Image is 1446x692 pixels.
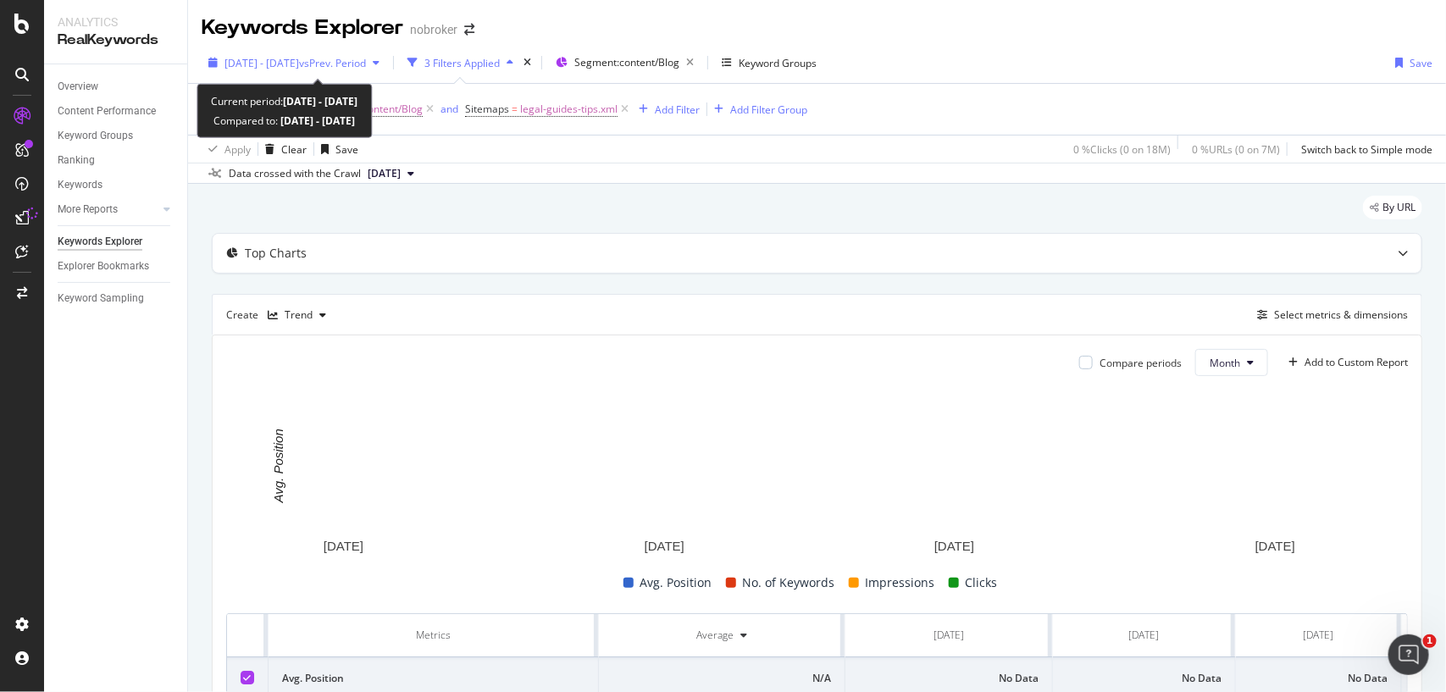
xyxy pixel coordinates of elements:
span: content/Blog [363,97,423,121]
span: No. of Keywords [743,573,835,593]
div: Trend [285,310,313,320]
div: RealKeywords [58,30,174,50]
span: vs Prev. Period [299,56,366,70]
div: 3 Filters Applied [424,56,500,70]
text: [DATE] [645,540,684,554]
div: Compare periods [1100,356,1182,370]
div: Clear [281,142,307,157]
div: Current period: [212,91,358,111]
div: Keywords Explorer [58,233,142,251]
div: Add to Custom Report [1305,357,1408,368]
button: [DATE] - [DATE]vsPrev. Period [202,49,386,76]
span: Clicks [966,573,998,593]
a: Overview [58,78,175,96]
a: Content Performance [58,102,175,120]
div: Analytics [58,14,174,30]
a: More Reports [58,201,158,219]
span: Avg. Position [640,573,712,593]
b: [DATE] - [DATE] [284,94,358,108]
svg: A chart. [226,390,1392,559]
iframe: Intercom live chat [1388,634,1429,675]
span: Month [1210,356,1240,370]
div: N/A [612,671,831,686]
div: Add Filter [655,102,700,117]
div: nobroker [410,21,457,38]
button: Add Filter Group [707,99,807,119]
b: [DATE] - [DATE] [279,113,356,128]
text: Avg. Position [271,429,285,504]
div: Content Performance [58,102,156,120]
button: 3 Filters Applied [401,49,520,76]
div: Data crossed with the Crawl [229,166,361,181]
button: Save [314,136,358,163]
a: Explorer Bookmarks [58,257,175,275]
div: More Reports [58,201,118,219]
span: Sitemaps [465,102,509,116]
div: Metrics [282,628,584,643]
div: [DATE] [1304,628,1334,643]
div: Explorer Bookmarks [58,257,149,275]
a: Ranking [58,152,175,169]
span: 2025 Apr. 7th [368,166,401,181]
span: legal-guides-tips.xml [520,97,618,121]
div: No Data [1066,671,1222,686]
button: Add Filter [632,99,700,119]
div: [DATE] [1129,628,1160,643]
button: Keyword Groups [715,49,823,76]
button: and [440,101,458,117]
div: 0 % URLs ( 0 on 7M ) [1192,142,1280,157]
text: [DATE] [1255,540,1295,554]
div: Keyword Groups [58,127,133,145]
a: Keywords [58,176,175,194]
button: Month [1195,349,1268,376]
button: Select metrics & dimensions [1250,305,1408,325]
button: Apply [202,136,251,163]
span: Segment: content/Blog [574,55,679,69]
div: Add Filter Group [730,102,807,117]
a: Keyword Groups [58,127,175,145]
button: Save [1388,49,1432,76]
button: Segment:content/Blog [549,49,701,76]
div: [DATE] [934,628,964,643]
div: Overview [58,78,98,96]
div: Apply [224,142,251,157]
a: Keyword Sampling [58,290,175,307]
div: and [440,102,458,116]
div: Ranking [58,152,95,169]
div: arrow-right-arrow-left [464,24,474,36]
button: Clear [258,136,307,163]
span: Impressions [866,573,935,593]
button: Switch back to Simple mode [1294,136,1432,163]
text: [DATE] [934,540,974,554]
button: Add to Custom Report [1282,349,1408,376]
div: times [520,54,535,71]
span: By URL [1382,202,1416,213]
div: Keywords Explorer [202,14,403,42]
div: legacy label [1363,196,1422,219]
span: [DATE] - [DATE] [224,56,299,70]
div: Save [335,142,358,157]
div: Keywords [58,176,102,194]
span: 1 [1423,634,1437,648]
div: No Data [1249,671,1388,686]
div: Keyword Sampling [58,290,144,307]
div: Switch back to Simple mode [1301,142,1432,157]
div: Create [226,302,333,329]
div: Keyword Groups [739,56,817,70]
span: = [512,102,518,116]
div: Average [696,628,734,643]
div: Select metrics & dimensions [1274,307,1408,322]
div: Top Charts [245,245,307,262]
button: Trend [261,302,333,329]
button: [DATE] [361,163,421,184]
a: Keywords Explorer [58,233,175,251]
div: Save [1410,56,1432,70]
div: Compared to: [214,111,356,130]
div: 0 % Clicks ( 0 on 18M ) [1073,142,1171,157]
div: No Data [859,671,1039,686]
text: [DATE] [324,540,363,554]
